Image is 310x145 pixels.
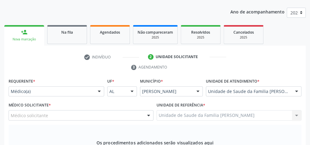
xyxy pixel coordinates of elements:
div: 2025 [228,35,259,40]
span: AL [109,88,124,95]
span: Na fila [61,30,73,35]
span: [PERSON_NAME] [142,88,190,95]
span: Não compareceram [138,30,173,35]
span: Cancelados [233,30,254,35]
div: Nova marcação [9,37,40,42]
div: Unidade solicitante [156,54,198,60]
label: Requerente [9,77,35,86]
span: Agendados [100,30,120,35]
div: 2025 [138,35,173,40]
span: Resolvidos [191,30,210,35]
label: Unidade de atendimento [206,77,259,86]
div: 2 [148,54,153,60]
span: Médico(a) [11,88,92,95]
span: Unidade de Saude da Familia [PERSON_NAME] [208,88,289,95]
label: Município [140,77,163,86]
label: UF [107,77,114,86]
div: 2025 [185,35,216,40]
div: person_add [21,29,28,35]
label: Médico Solicitante [9,101,51,110]
label: Unidade de referência [157,101,205,110]
span: Médico solicitante [11,112,48,119]
p: Ano de acompanhamento [230,8,285,15]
